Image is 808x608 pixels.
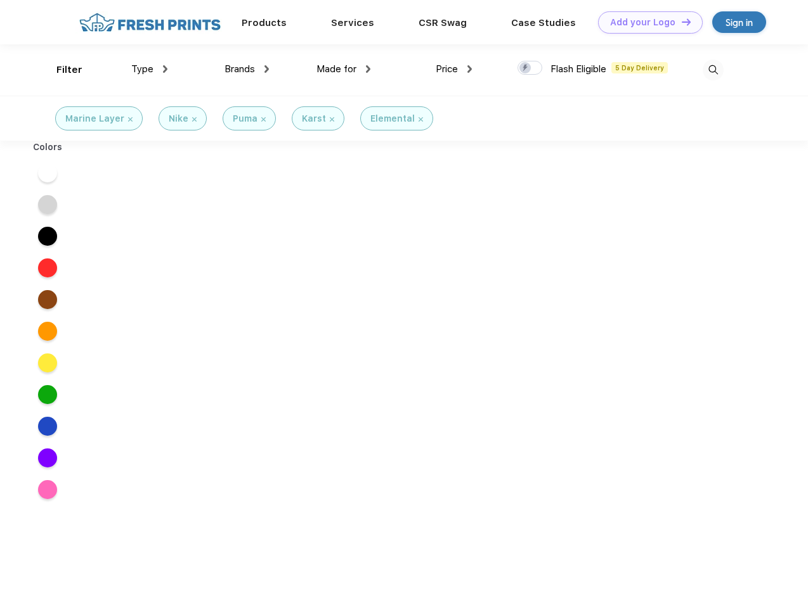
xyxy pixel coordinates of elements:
[712,11,766,33] a: Sign in
[551,63,606,75] span: Flash Eligible
[264,65,269,73] img: dropdown.png
[316,63,356,75] span: Made for
[192,117,197,122] img: filter_cancel.svg
[611,62,668,73] span: 5 Day Delivery
[370,112,415,125] div: Elemental
[419,17,467,28] a: CSR Swag
[726,15,753,30] div: Sign in
[131,63,153,75] span: Type
[242,17,287,28] a: Products
[467,65,472,73] img: dropdown.png
[366,65,370,73] img: dropdown.png
[56,63,82,77] div: Filter
[233,112,257,125] div: Puma
[65,112,124,125] div: Marine Layer
[128,117,133,122] img: filter_cancel.svg
[302,112,326,125] div: Karst
[330,117,334,122] img: filter_cancel.svg
[682,18,691,25] img: DT
[703,60,724,80] img: desktop_search.svg
[261,117,266,122] img: filter_cancel.svg
[163,65,167,73] img: dropdown.png
[610,17,675,28] div: Add your Logo
[225,63,255,75] span: Brands
[419,117,423,122] img: filter_cancel.svg
[169,112,188,125] div: Nike
[436,63,458,75] span: Price
[23,141,72,154] div: Colors
[75,11,225,34] img: fo%20logo%202.webp
[331,17,374,28] a: Services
